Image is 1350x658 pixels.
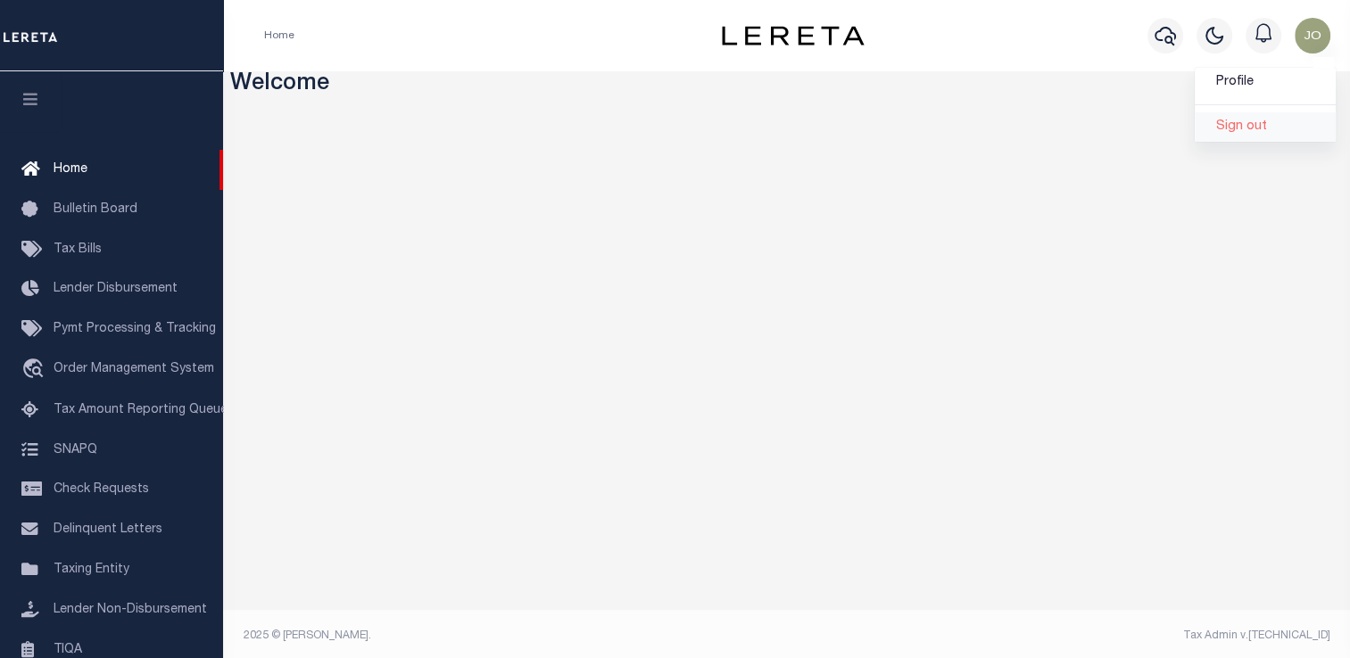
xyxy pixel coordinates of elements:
[1216,76,1254,88] span: Profile
[21,358,50,382] i: travel_explore
[54,404,228,416] span: Tax Amount Reporting Queue
[1216,120,1267,133] span: Sign out
[264,28,294,44] li: Home
[54,283,178,295] span: Lender Disbursement
[54,363,214,375] span: Order Management System
[54,643,82,655] span: TIQA
[54,323,216,335] span: Pymt Processing & Tracking
[54,203,137,216] span: Bulletin Board
[54,523,162,536] span: Delinquent Letters
[54,563,129,576] span: Taxing Entity
[1195,68,1336,97] a: Profile
[54,163,87,176] span: Home
[54,443,97,456] span: SNAPQ
[1195,112,1336,142] a: Sign out
[54,483,149,496] span: Check Requests
[1295,18,1330,53] img: svg+xml;base64,PHN2ZyB4bWxucz0iaHR0cDovL3d3dy53My5vcmcvMjAwMC9zdmciIHBvaW50ZXItZXZlbnRzPSJub25lIi...
[800,628,1330,644] div: Tax Admin v.[TECHNICAL_ID]
[230,628,787,644] div: 2025 © [PERSON_NAME].
[54,243,102,256] span: Tax Bills
[230,71,1344,99] h3: Welcome
[722,26,865,45] img: logo-dark.svg
[54,604,207,616] span: Lender Non-Disbursement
